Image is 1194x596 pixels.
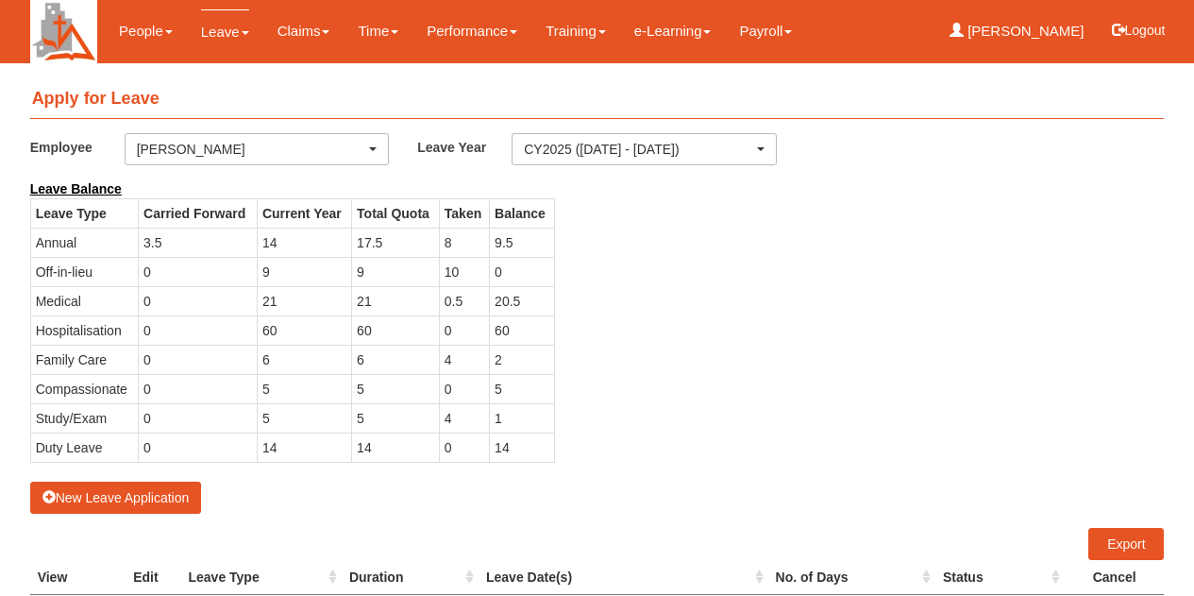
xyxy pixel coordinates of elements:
th: Cancel [1065,560,1164,595]
td: 4 [439,403,489,433]
td: 0 [139,403,258,433]
td: Study/Exam [30,403,138,433]
td: 0 [490,257,554,286]
td: 0 [139,315,258,345]
th: Total Quota [352,198,440,228]
td: 60 [352,315,440,345]
td: 60 [257,315,351,345]
label: Employee [30,133,125,161]
td: Family Care [30,345,138,374]
td: 0 [139,374,258,403]
button: Logout [1099,8,1179,53]
th: Taken [439,198,489,228]
td: 60 [490,315,554,345]
td: Annual [30,228,138,257]
a: e-Learning [634,9,712,53]
td: Compassionate [30,374,138,403]
button: [PERSON_NAME] [125,133,390,165]
iframe: chat widget [1115,520,1175,577]
td: 0 [139,433,258,462]
label: Leave Year [417,133,512,161]
a: Training [546,9,606,53]
th: Carried Forward [139,198,258,228]
td: 5 [257,403,351,433]
td: 14 [257,433,351,462]
td: 5 [352,374,440,403]
div: CY2025 ([DATE] - [DATE]) [524,140,753,159]
td: Off-in-lieu [30,257,138,286]
button: CY2025 ([DATE] - [DATE]) [512,133,777,165]
td: 20.5 [490,286,554,315]
td: 1 [490,403,554,433]
th: Leave Type [30,198,138,228]
td: 9 [257,257,351,286]
td: 0 [439,315,489,345]
td: 21 [257,286,351,315]
th: No. of Days : activate to sort column ascending [768,560,935,595]
td: Medical [30,286,138,315]
a: Time [358,9,398,53]
a: [PERSON_NAME] [950,9,1085,53]
th: Leave Date(s) : activate to sort column ascending [479,560,768,595]
th: Duration : activate to sort column ascending [342,560,479,595]
button: New Leave Application [30,482,202,514]
div: [PERSON_NAME] [137,140,366,159]
td: 2 [490,345,554,374]
a: Leave [201,9,249,54]
td: Duty Leave [30,433,138,462]
td: 5 [490,374,554,403]
td: 0 [139,286,258,315]
td: 0 [139,345,258,374]
th: Balance [490,198,554,228]
td: 0.5 [439,286,489,315]
td: 14 [257,228,351,257]
td: 17.5 [352,228,440,257]
td: 10 [439,257,489,286]
a: Performance [427,9,517,53]
th: Current Year [257,198,351,228]
h4: Apply for Leave [30,80,1165,119]
td: 3.5 [139,228,258,257]
a: People [119,9,173,53]
td: 6 [257,345,351,374]
a: Claims [277,9,330,53]
td: 0 [439,433,489,462]
td: 9 [352,257,440,286]
td: 21 [352,286,440,315]
th: Edit [110,560,180,595]
td: 5 [352,403,440,433]
td: 4 [439,345,489,374]
th: View [30,560,111,595]
td: 14 [490,433,554,462]
td: Hospitalisation [30,315,138,345]
td: 0 [439,374,489,403]
td: 6 [352,345,440,374]
td: 14 [352,433,440,462]
b: Leave Balance [30,181,122,196]
td: 9.5 [490,228,554,257]
td: 8 [439,228,489,257]
td: 0 [139,257,258,286]
th: Leave Type : activate to sort column ascending [180,560,341,595]
a: Export [1088,528,1164,560]
th: Status : activate to sort column ascending [935,560,1065,595]
td: 5 [257,374,351,403]
a: Payroll [739,9,792,53]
